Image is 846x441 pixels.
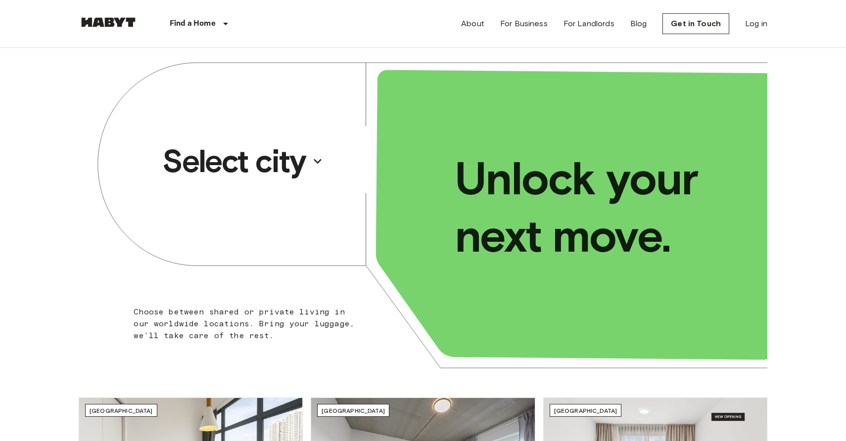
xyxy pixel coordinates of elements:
a: About [461,18,484,30]
span: [GEOGRAPHIC_DATA] [90,407,153,414]
span: [GEOGRAPHIC_DATA] [322,407,385,414]
a: Log in [745,18,767,30]
a: Blog [630,18,647,30]
img: Habyt [79,17,138,27]
p: Choose between shared or private living in our worldwide locations. Bring your luggage, we'll tak... [134,306,361,342]
span: [GEOGRAPHIC_DATA] [554,407,617,414]
a: Get in Touch [662,13,729,34]
p: Select city [162,141,306,181]
a: For Business [500,18,548,30]
a: For Landlords [564,18,614,30]
p: Unlock your next move. [455,150,752,265]
p: Find a Home [170,18,216,30]
button: Select city [158,138,328,184]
